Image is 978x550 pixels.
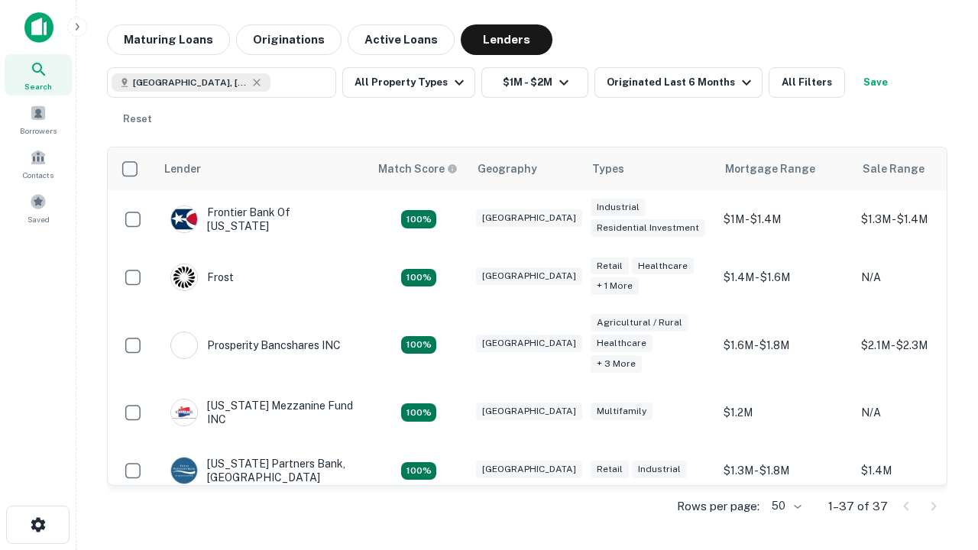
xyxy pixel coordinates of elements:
[401,210,436,228] div: Matching Properties: 4, hasApolloMatch: undefined
[591,461,629,478] div: Retail
[591,219,705,237] div: Residential Investment
[677,497,759,516] p: Rows per page:
[476,267,582,285] div: [GEOGRAPHIC_DATA]
[476,209,582,227] div: [GEOGRAPHIC_DATA]
[716,248,853,306] td: $1.4M - $1.6M
[902,428,978,501] iframe: Chat Widget
[401,336,436,354] div: Matching Properties: 6, hasApolloMatch: undefined
[716,190,853,248] td: $1M - $1.4M
[828,497,888,516] p: 1–37 of 37
[583,147,716,190] th: Types
[107,24,230,55] button: Maturing Loans
[607,73,756,92] div: Originated Last 6 Months
[863,160,925,178] div: Sale Range
[591,199,646,216] div: Industrial
[369,147,468,190] th: Capitalize uses an advanced AI algorithm to match your search with the best lender. The match sco...
[468,147,583,190] th: Geography
[5,99,72,140] a: Borrowers
[591,257,629,275] div: Retail
[594,67,763,98] button: Originated Last 6 Months
[378,160,455,177] h6: Match Score
[5,54,72,95] a: Search
[769,67,845,98] button: All Filters
[170,457,354,484] div: [US_STATE] Partners Bank, [GEOGRAPHIC_DATA]
[632,461,687,478] div: Industrial
[591,403,653,420] div: Multifamily
[481,67,588,98] button: $1M - $2M
[23,169,53,181] span: Contacts
[716,383,853,442] td: $1.2M
[171,332,197,358] img: picture
[342,67,475,98] button: All Property Types
[5,187,72,228] a: Saved
[591,277,639,295] div: + 1 more
[170,399,354,426] div: [US_STATE] Mezzanine Fund INC
[20,125,57,137] span: Borrowers
[766,495,804,517] div: 50
[716,147,853,190] th: Mortgage Range
[716,442,853,500] td: $1.3M - $1.8M
[170,332,341,359] div: Prosperity Bancshares INC
[401,403,436,422] div: Matching Properties: 5, hasApolloMatch: undefined
[155,147,369,190] th: Lender
[24,12,53,43] img: capitalize-icon.png
[716,306,853,383] td: $1.6M - $1.8M
[476,461,582,478] div: [GEOGRAPHIC_DATA]
[133,76,248,89] span: [GEOGRAPHIC_DATA], [GEOGRAPHIC_DATA], [GEOGRAPHIC_DATA]
[725,160,815,178] div: Mortgage Range
[28,213,50,225] span: Saved
[851,67,900,98] button: Save your search to get updates of matches that match your search criteria.
[632,257,694,275] div: Healthcare
[164,160,201,178] div: Lender
[461,24,552,55] button: Lenders
[113,104,162,134] button: Reset
[378,160,458,177] div: Capitalize uses an advanced AI algorithm to match your search with the best lender. The match sco...
[476,335,582,352] div: [GEOGRAPHIC_DATA]
[476,403,582,420] div: [GEOGRAPHIC_DATA]
[5,143,72,184] a: Contacts
[24,80,52,92] span: Search
[592,160,624,178] div: Types
[591,355,642,373] div: + 3 more
[171,206,197,232] img: picture
[170,205,354,233] div: Frontier Bank Of [US_STATE]
[171,400,197,425] img: picture
[478,160,537,178] div: Geography
[401,269,436,287] div: Matching Properties: 4, hasApolloMatch: undefined
[348,24,455,55] button: Active Loans
[171,458,197,484] img: picture
[170,264,234,291] div: Frost
[591,335,653,352] div: Healthcare
[591,314,688,332] div: Agricultural / Rural
[171,264,197,290] img: picture
[236,24,342,55] button: Originations
[401,462,436,480] div: Matching Properties: 4, hasApolloMatch: undefined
